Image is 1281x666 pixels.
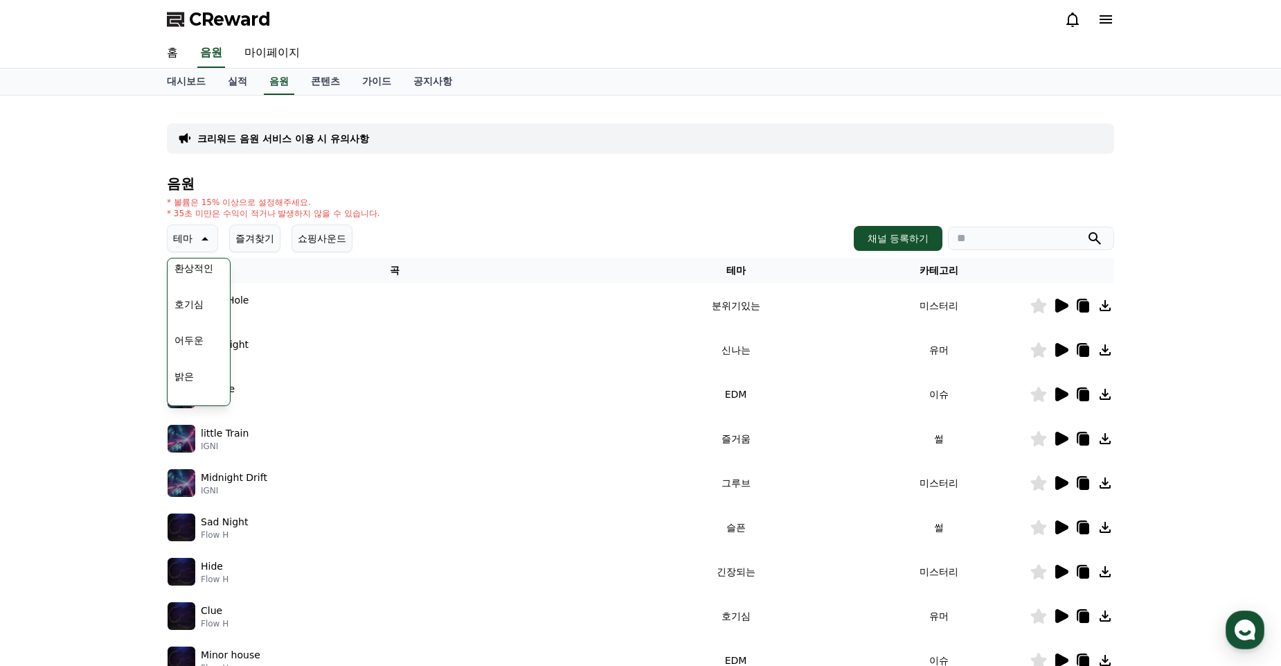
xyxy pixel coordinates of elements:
button: 테마 [167,225,218,252]
a: 대시보드 [156,69,217,95]
a: 크리워드 음원 서비스 이용 시 유의사항 [197,132,369,146]
a: CReward [167,8,271,30]
a: 공지사항 [402,69,463,95]
p: Sad Night [201,515,248,529]
td: 호기심 [623,594,848,638]
a: 설정 [179,439,266,474]
p: IGNI [201,441,249,452]
button: 호기심 [169,289,209,319]
span: 설정 [214,460,231,471]
th: 카테고리 [848,258,1030,283]
p: * 35초 미만은 수익이 적거나 발생하지 않을 수 있습니다. [167,208,380,219]
p: Minor house [201,648,260,663]
td: 유머 [848,594,1030,638]
p: Flow H [201,574,229,585]
p: Flow H [201,618,229,629]
td: 그루브 [623,461,848,505]
td: 미스터리 [848,550,1030,594]
span: 홈 [44,460,52,471]
a: 음원 [197,39,225,68]
p: little Train [201,426,249,441]
a: 홈 [156,39,189,68]
button: 채널 등록하기 [854,226,942,251]
td: 미스터리 [848,283,1030,328]
h4: 음원 [167,176,1114,191]
img: music [168,425,195,453]
a: 대화 [91,439,179,474]
button: 환상적인 [169,253,219,283]
th: 곡 [167,258,623,283]
td: 미스터리 [848,461,1030,505]
a: 음원 [264,69,294,95]
td: 슬픈 [623,505,848,550]
button: 즐겨찾기 [229,225,280,252]
a: 홈 [4,439,91,474]
a: 마이페이지 [233,39,311,68]
td: 즐거움 [623,417,848,461]
p: Clue [201,604,222,618]
img: music [168,514,195,541]
td: 썰 [848,505,1030,550]
a: 콘텐츠 [300,69,351,95]
p: Midnight Drift [201,471,267,485]
td: 분위기있는 [623,283,848,328]
button: 통통튀는 [169,397,219,428]
p: * 볼륨은 15% 이상으로 설정해주세요. [167,197,380,208]
td: 신나는 [623,328,848,372]
button: 쇼핑사운드 [292,225,352,252]
td: 유머 [848,328,1030,372]
button: 밝은 [169,361,199,392]
td: 이슈 [848,372,1030,417]
img: music [168,558,195,586]
p: Hide [201,559,223,574]
span: CReward [189,8,271,30]
th: 테마 [623,258,848,283]
p: 테마 [173,229,192,248]
p: IGNI [201,485,267,496]
a: 실적 [217,69,258,95]
p: Flow H [201,529,248,541]
a: 가이드 [351,69,402,95]
td: EDM [623,372,848,417]
img: music [168,602,195,630]
td: 썰 [848,417,1030,461]
img: music [168,469,195,497]
span: 대화 [127,461,143,472]
button: 어두운 [169,325,209,356]
td: 긴장되는 [623,550,848,594]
